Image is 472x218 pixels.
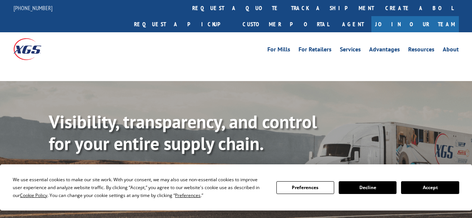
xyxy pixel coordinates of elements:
span: Preferences [175,192,201,198]
div: We use essential cookies to make our site work. With your consent, we may also use non-essential ... [13,176,267,199]
button: Decline [339,181,397,194]
a: For Mills [267,47,290,55]
a: Resources [408,47,434,55]
a: Advantages [369,47,400,55]
a: Request a pickup [128,16,237,32]
a: [PHONE_NUMBER] [14,4,53,12]
a: Customer Portal [237,16,335,32]
a: About [443,47,459,55]
a: Services [340,47,361,55]
a: For Retailers [299,47,332,55]
button: Accept [401,181,459,194]
a: Agent [335,16,371,32]
b: Visibility, transparency, and control for your entire supply chain. [49,110,317,155]
span: Cookie Policy [20,192,47,198]
a: Join Our Team [371,16,459,32]
button: Preferences [276,181,334,194]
